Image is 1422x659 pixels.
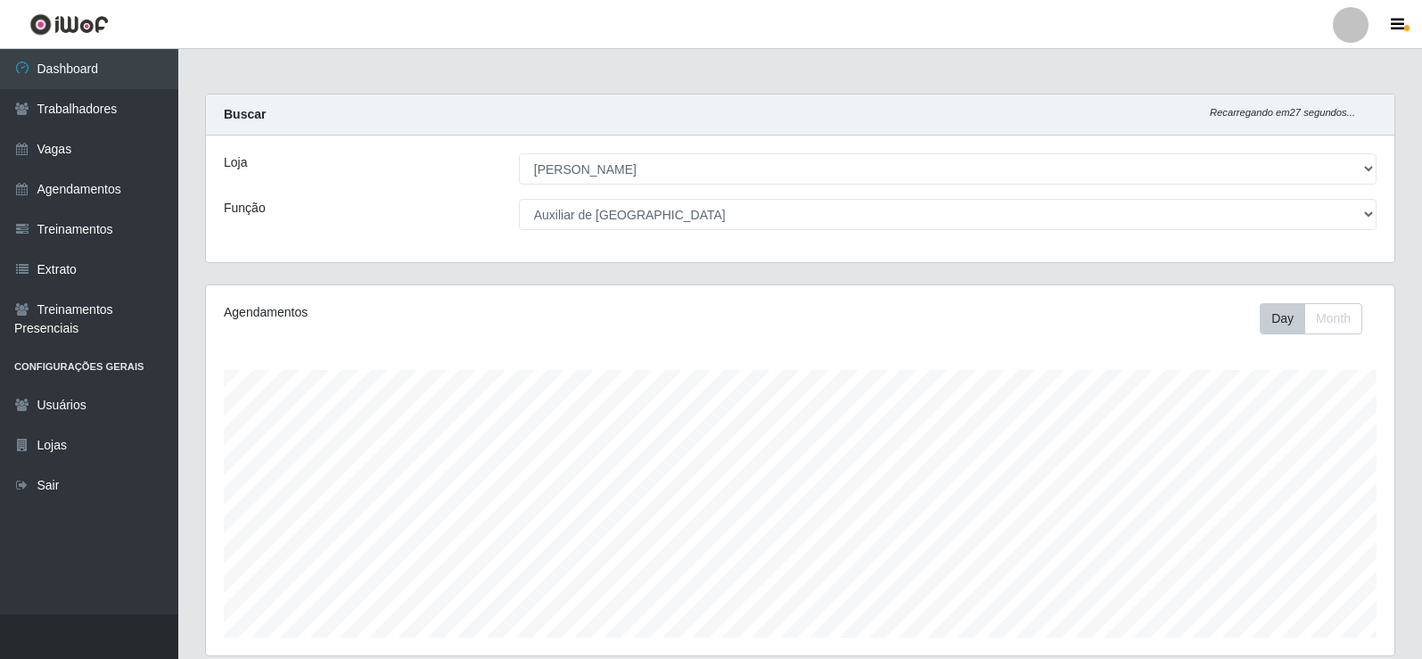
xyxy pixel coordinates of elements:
strong: Buscar [224,107,266,121]
div: Agendamentos [224,303,688,322]
div: Toolbar with button groups [1260,303,1377,334]
label: Loja [224,153,247,172]
button: Month [1304,303,1362,334]
img: CoreUI Logo [29,13,109,36]
div: First group [1260,303,1362,334]
i: Recarregando em 27 segundos... [1210,107,1355,118]
label: Função [224,199,266,218]
button: Day [1260,303,1305,334]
